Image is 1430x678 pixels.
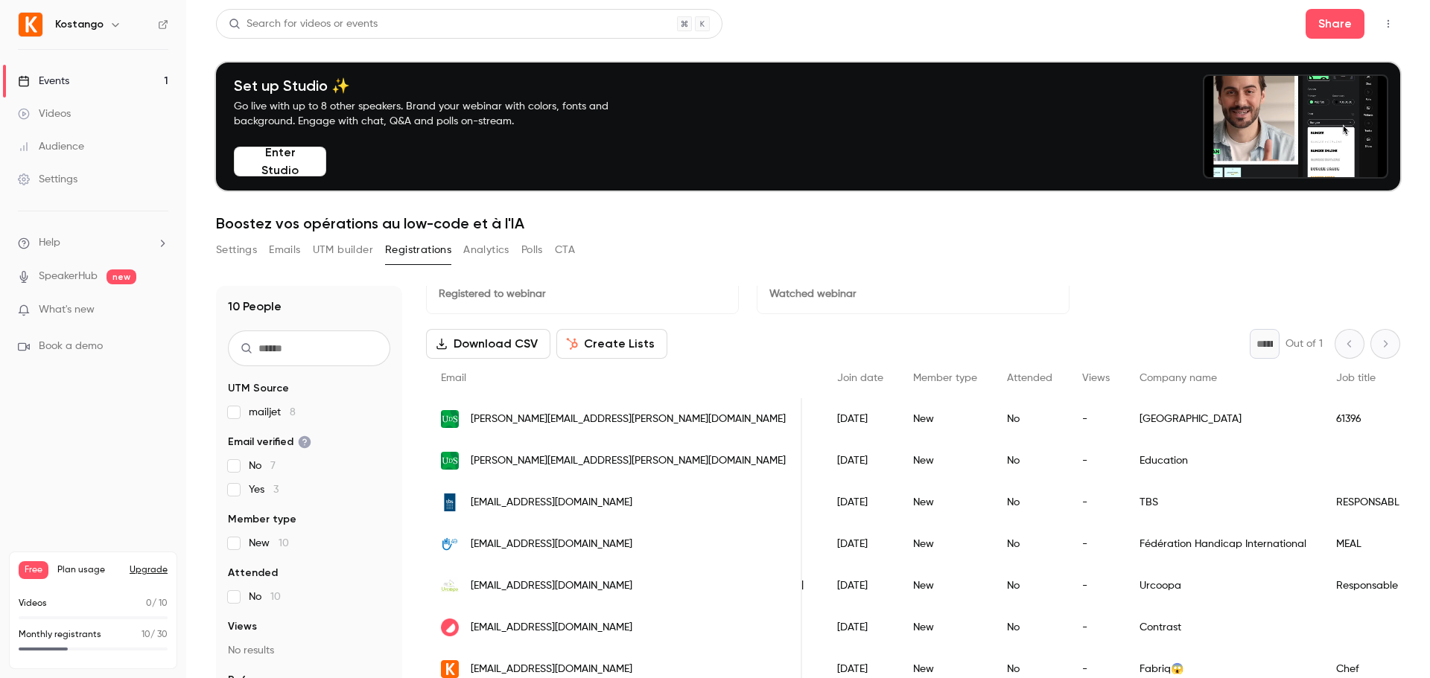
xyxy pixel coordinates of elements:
button: Settings [216,238,257,262]
div: New [898,482,992,523]
div: - [1067,607,1125,648]
div: [DATE] [822,482,898,523]
span: 0 [146,599,152,608]
span: 7 [270,461,276,471]
div: Search for videos or events [229,16,378,32]
button: Enter Studio [234,147,326,176]
div: New [898,523,992,565]
span: 10 [142,630,150,639]
span: 8 [290,407,296,418]
button: Registrations [385,238,451,262]
div: Fédération Handicap International [1125,523,1321,565]
img: usherbrooke.ca [441,452,459,470]
span: [EMAIL_ADDRESS][DOMAIN_NAME] [471,578,632,594]
span: new [107,269,136,284]
div: Contrast [1125,607,1321,648]
div: Videos [18,106,71,121]
span: [EMAIL_ADDRESS][DOMAIN_NAME] [471,620,632,636]
h1: Boostez vos opérations au low-code et à l'IA [216,214,1400,232]
h1: 10 People [228,298,282,316]
div: [DATE] [822,398,898,440]
span: UTM Source [228,381,289,396]
p: Videos [19,597,47,610]
div: New [898,607,992,648]
img: getcontrast.io [441,618,459,636]
div: New [898,398,992,440]
img: tbs.fr [441,493,459,511]
div: New [898,440,992,482]
span: No [249,589,281,604]
li: help-dropdown-opener [18,235,168,251]
span: 3 [273,484,279,495]
h6: Kostango [55,17,104,32]
div: [DATE] [822,523,898,565]
p: Go live with up to 8 other speakers. Brand your webinar with colors, fonts and background. Engage... [234,99,643,129]
img: usherbrooke.ca [441,410,459,428]
button: CTA [555,238,575,262]
span: Email verified [228,435,311,450]
span: Views [228,619,257,634]
span: What's new [39,302,95,318]
div: - [1067,482,1125,523]
p: / 30 [142,628,168,642]
span: 10 [279,538,289,549]
span: Email [441,373,466,383]
span: New [249,536,289,551]
button: Polls [521,238,543,262]
div: [DATE] [822,565,898,607]
span: Job title [1336,373,1376,383]
div: [DATE] [822,607,898,648]
p: Monthly registrants [19,628,101,642]
div: No [992,523,1067,565]
span: Book a demo [39,339,103,354]
div: - [1067,440,1125,482]
p: Out of 1 [1286,336,1323,351]
span: [PERSON_NAME][EMAIL_ADDRESS][PERSON_NAME][DOMAIN_NAME] [471,453,786,469]
span: Attended [228,566,278,581]
div: - [1067,565,1125,607]
button: Create Lists [556,329,667,359]
div: Audience [18,139,84,154]
div: No [992,440,1067,482]
button: Emails [269,238,300,262]
span: Yes [249,482,279,497]
img: hi.org [441,535,459,553]
p: No results [228,643,390,658]
span: Member type [913,373,977,383]
a: SpeakerHub [39,269,98,284]
img: urcoopa.fr [441,577,459,595]
span: Free [19,561,48,579]
div: - [1067,523,1125,565]
span: Company name [1140,373,1217,383]
div: No [992,482,1067,523]
span: Attended [1007,373,1052,383]
p: Registered to webinar [439,287,726,301]
span: [EMAIL_ADDRESS][DOMAIN_NAME] [471,662,632,677]
button: Share [1306,9,1364,39]
p: Watched webinar [769,287,1057,301]
h4: Set up Studio ✨ [234,77,643,95]
span: Plan usage [57,564,121,576]
button: Analytics [463,238,509,262]
span: Member type [228,512,296,527]
div: Events [18,74,69,89]
span: Join date [837,373,883,383]
div: No [992,398,1067,440]
div: [GEOGRAPHIC_DATA] [1125,398,1321,440]
div: Urcoopa [1125,565,1321,607]
div: TBS [1125,482,1321,523]
span: Views [1082,373,1110,383]
div: New [898,565,992,607]
span: mailjet [249,405,296,420]
img: kostango.com [441,660,459,678]
button: Upgrade [130,564,168,576]
div: - [1067,398,1125,440]
button: UTM builder [313,238,373,262]
div: No [992,607,1067,648]
span: 10 [270,592,281,602]
img: Kostango [19,13,42,36]
span: [EMAIL_ADDRESS][DOMAIN_NAME] [471,495,632,511]
div: No [992,565,1067,607]
span: No [249,458,276,473]
div: Education [1125,440,1321,482]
